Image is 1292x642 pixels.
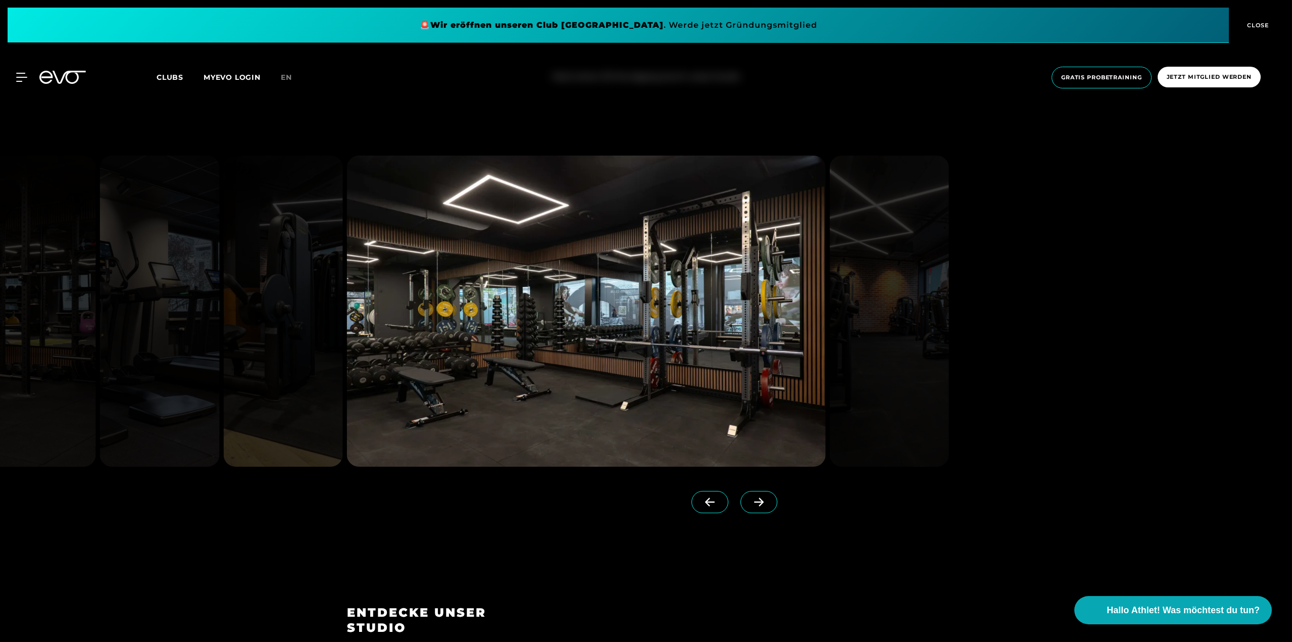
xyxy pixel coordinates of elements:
a: Gratis Probetraining [1049,67,1155,88]
button: Hallo Athlet! Was möchtest du tun? [1074,596,1272,624]
img: evofitness [347,156,825,467]
span: Hallo Athlet! Was möchtest du tun? [1107,604,1260,617]
span: Gratis Probetraining [1061,73,1142,82]
span: CLOSE [1245,21,1269,30]
a: Jetzt Mitglied werden [1155,67,1264,88]
span: Jetzt Mitglied werden [1167,73,1252,81]
a: Clubs [157,72,204,82]
h3: ENTDECKE UNSER STUDIO [347,605,527,635]
img: evofitness [100,156,219,467]
img: evofitness [829,156,949,467]
button: CLOSE [1229,8,1284,43]
a: en [281,72,304,83]
img: evofitness [223,156,343,467]
span: en [281,73,292,82]
a: MYEVO LOGIN [204,73,261,82]
span: Clubs [157,73,183,82]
